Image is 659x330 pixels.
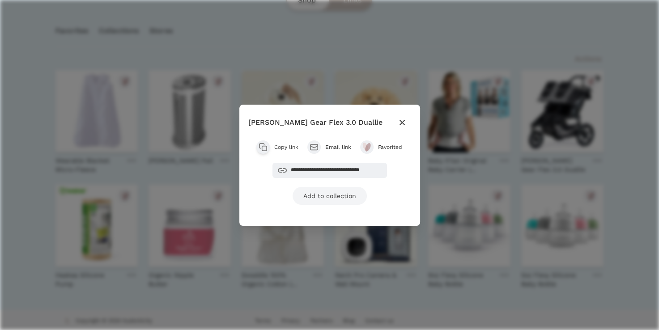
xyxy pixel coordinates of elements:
a: Email link [307,140,351,154]
span: Email link [325,144,351,151]
h4: [PERSON_NAME] Gear Flex 3.0 Duallie [248,117,383,128]
span: Favorited [378,144,403,151]
a: Add to collection [293,187,367,205]
button: Copy link [256,140,298,154]
button: Favorited [360,140,403,154]
span: Copy link [274,144,298,151]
